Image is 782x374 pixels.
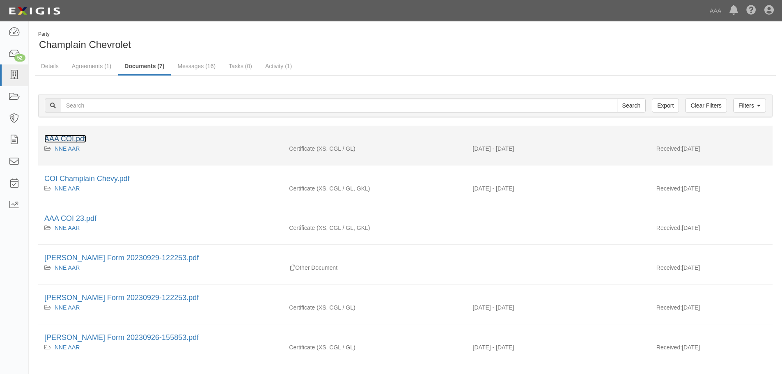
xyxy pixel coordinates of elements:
[617,99,646,112] input: Search
[650,303,773,316] div: [DATE]
[685,99,727,112] a: Clear Filters
[44,135,86,143] a: AAA COI.pdf
[650,224,773,236] div: [DATE]
[746,6,756,16] i: Help Center - Complianz
[44,253,766,264] div: ACORD Form 20230929-122253.pdf
[467,145,650,153] div: Effective 10/01/2025 - Expiration 10/01/2026
[290,264,295,272] div: Duplicate
[55,225,80,231] a: NNE AAR
[283,224,466,232] div: Excess/Umbrella Liability Commercial General Liability / Garage Liability Garage Keepers Liability
[283,184,466,193] div: Excess/Umbrella Liability Commercial General Liability / Garage Liability Garage Keepers Liability
[44,264,277,272] div: NNE AAR
[656,264,682,272] p: Received:
[35,31,399,52] div: Champlain Chevrolet
[656,184,682,193] p: Received:
[44,224,277,232] div: NNE AAR
[283,343,466,351] div: Excess/Umbrella Liability Commercial General Liability / Garage Liability
[55,145,80,152] a: NNE AAR
[259,58,298,74] a: Activity (1)
[283,264,466,272] div: Other Document
[283,303,466,312] div: Excess/Umbrella Liability Commercial General Liability / Garage Liability
[39,39,131,50] span: Champlain Chevrolet
[44,145,277,153] div: NNE AAR
[14,54,25,62] div: 52
[467,184,650,193] div: Effective 10/01/2024 - Expiration 10/01/2025
[733,99,766,112] a: Filters
[44,174,766,184] div: COI Champlain Chevy.pdf
[44,293,766,303] div: ACORD Form 20230929-122253.pdf
[35,58,65,74] a: Details
[44,254,199,262] a: [PERSON_NAME] Form 20230929-122253.pdf
[44,333,766,343] div: ACORD Form 20230926-155853.pdf
[44,303,277,312] div: NNE AAR
[44,213,766,224] div: AAA COI 23.pdf
[467,303,650,312] div: Effective 10/01/2023 - Expiration 10/01/2024
[44,134,766,145] div: AAA COI.pdf
[55,344,80,351] a: NNE AAR
[6,4,63,18] img: logo-5460c22ac91f19d4615b14bd174203de0afe785f0fc80cf4dbbc73dc1793850b.png
[66,58,117,74] a: Agreements (1)
[61,99,617,112] input: Search
[656,145,682,153] p: Received:
[44,184,277,193] div: NNE AAR
[172,58,222,74] a: Messages (16)
[55,304,80,311] a: NNE AAR
[44,174,130,183] a: COI Champlain Chevy.pdf
[656,303,682,312] p: Received:
[283,145,466,153] div: Excess/Umbrella Liability Commercial General Liability / Garage Liability
[650,264,773,276] div: [DATE]
[650,184,773,197] div: [DATE]
[44,333,199,342] a: [PERSON_NAME] Form 20230926-155853.pdf
[44,294,199,302] a: [PERSON_NAME] Form 20230929-122253.pdf
[55,185,80,192] a: NNE AAR
[55,264,80,271] a: NNE AAR
[656,224,682,232] p: Received:
[656,343,682,351] p: Received:
[44,343,277,351] div: NNE AAR
[650,145,773,157] div: [DATE]
[222,58,258,74] a: Tasks (0)
[706,2,725,19] a: AAA
[118,58,170,76] a: Documents (7)
[44,214,96,223] a: AAA COI 23.pdf
[467,343,650,351] div: Effective 10/01/2023 - Expiration 10/01/2024
[652,99,679,112] a: Export
[650,343,773,356] div: [DATE]
[38,31,131,38] div: Party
